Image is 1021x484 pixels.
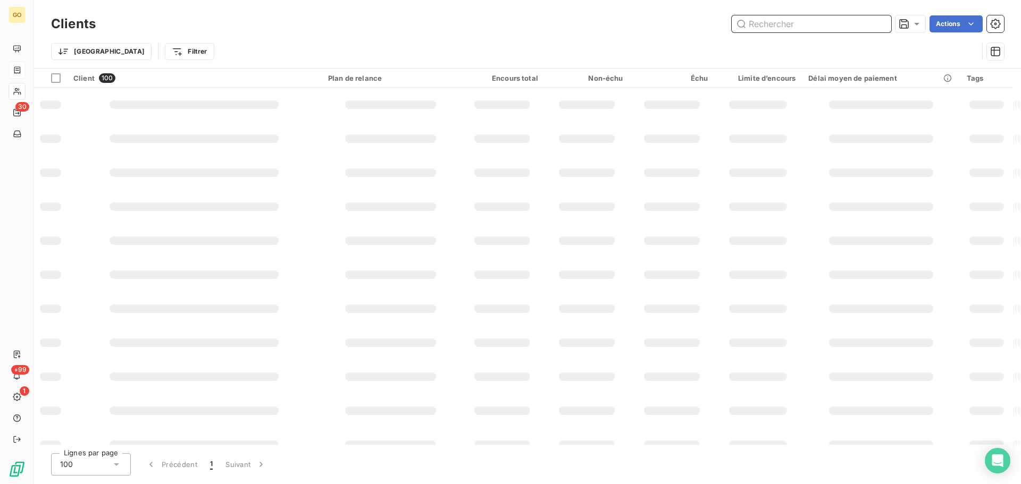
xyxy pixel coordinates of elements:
button: 1 [204,453,219,475]
div: Plan de relance [328,74,453,82]
span: 1 [210,459,213,470]
span: 30 [15,102,29,112]
span: 1 [20,386,29,396]
div: Non-échu [551,74,623,82]
span: 100 [99,73,115,83]
button: Actions [930,15,983,32]
button: Suivant [219,453,273,475]
div: GO [9,6,26,23]
div: Tags [967,74,1007,82]
img: Logo LeanPay [9,461,26,478]
div: Open Intercom Messenger [985,448,1010,473]
h3: Clients [51,14,96,33]
div: Délai moyen de paiement [808,74,953,82]
input: Rechercher [732,15,891,32]
div: Échu [636,74,708,82]
span: +99 [11,365,29,375]
div: Limite d’encours [721,74,796,82]
button: Filtrer [165,43,214,60]
button: [GEOGRAPHIC_DATA] [51,43,152,60]
button: Précédent [139,453,204,475]
span: Client [73,74,95,82]
div: Encours total [466,74,538,82]
span: 100 [60,459,73,470]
